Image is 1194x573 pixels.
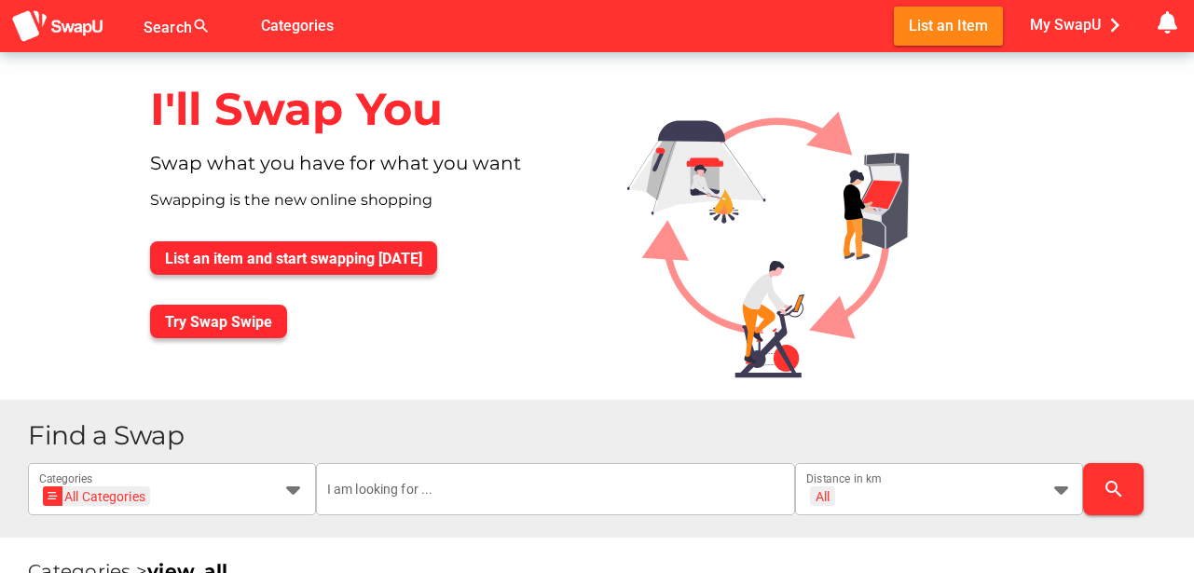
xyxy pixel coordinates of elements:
button: Try Swap Swipe [150,305,287,338]
button: List an Item [894,7,1003,45]
div: Swapping is the new online shopping [135,189,597,226]
button: List an item and start swapping [DATE] [150,241,437,275]
span: Categories [261,10,334,41]
input: I am looking for ... [327,463,785,515]
span: List an Item [909,13,988,38]
div: All Categories [48,486,145,506]
h1: Find a Swap [28,422,1179,449]
span: Try Swap Swipe [165,313,272,331]
img: Graphic.svg [612,52,954,400]
div: I'll Swap You [135,67,597,152]
span: List an item and start swapping [DATE] [165,250,422,267]
span: My SwapU [1030,11,1129,39]
i: chevron_right [1101,11,1129,39]
button: Categories [246,7,349,45]
img: aSD8y5uGLpzPJLYTcYcjNu3laj1c05W5KWf0Ds+Za8uybjssssuu+yyyy677LKX2n+PWMSDJ9a87AAAAABJRU5ErkJggg== [11,9,104,44]
i: search [1103,478,1125,500]
button: My SwapU [1025,7,1132,43]
i: false [233,15,255,37]
a: Categories [246,16,349,34]
div: All [816,488,830,505]
div: Swap what you have for what you want [135,152,597,189]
